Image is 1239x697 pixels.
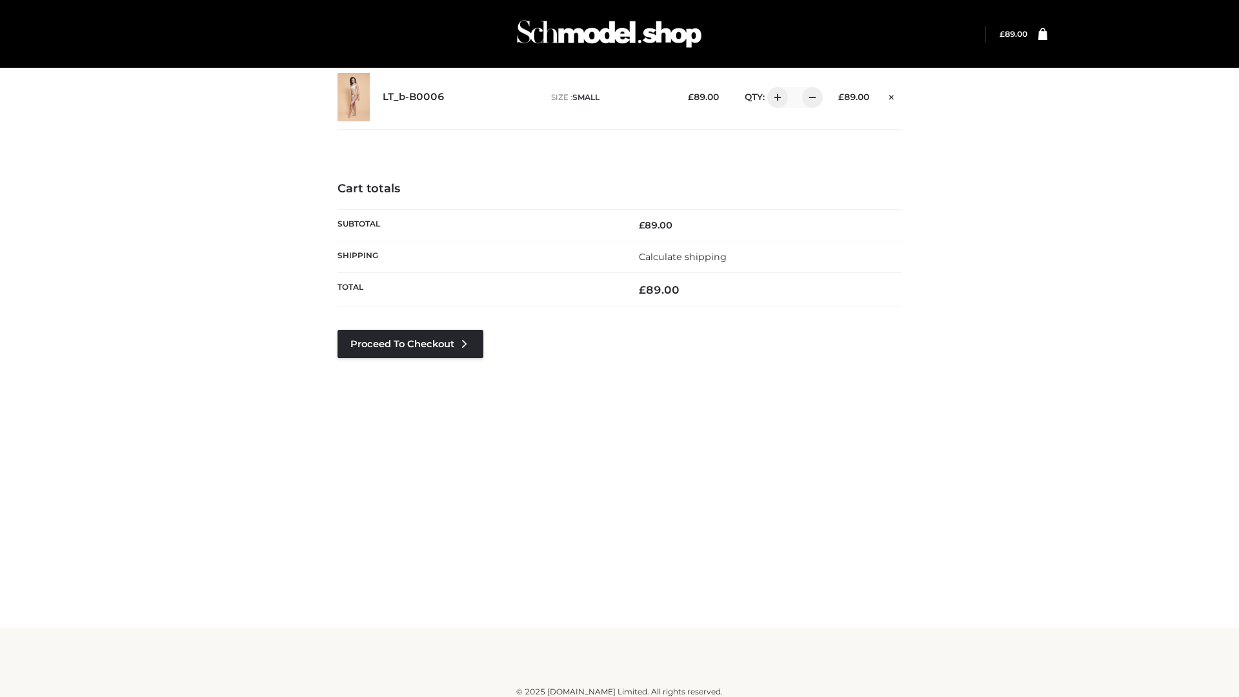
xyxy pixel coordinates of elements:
span: £ [688,92,694,102]
th: Subtotal [337,209,619,241]
bdi: 89.00 [639,219,672,231]
bdi: 89.00 [838,92,869,102]
bdi: 89.00 [688,92,719,102]
bdi: 89.00 [1000,29,1027,39]
img: Schmodel Admin 964 [512,8,706,59]
span: £ [639,283,646,296]
span: £ [838,92,844,102]
a: Proceed to Checkout [337,330,483,358]
a: Calculate shipping [639,251,727,263]
bdi: 89.00 [639,283,680,296]
span: SMALL [572,92,599,102]
span: £ [1000,29,1005,39]
p: size : [551,92,668,103]
a: LT_b-B0006 [383,91,445,103]
th: Total [337,273,619,307]
h4: Cart totals [337,182,902,196]
div: QTY: [732,87,818,108]
span: £ [639,219,645,231]
a: £89.00 [1000,29,1027,39]
th: Shipping [337,241,619,272]
a: Remove this item [882,87,902,104]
